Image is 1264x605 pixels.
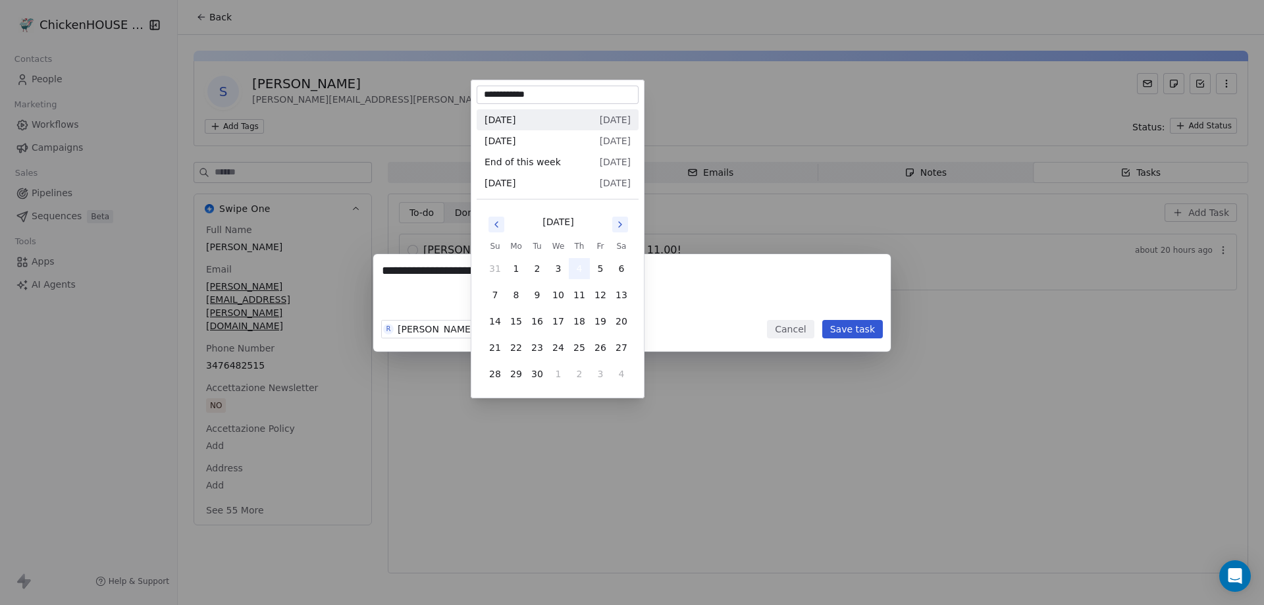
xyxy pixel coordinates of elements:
button: 1 [548,363,569,384]
button: 29 [506,363,527,384]
button: 17 [548,311,569,332]
button: 14 [485,311,506,332]
th: Tuesday [527,240,548,253]
button: Go to previous month [487,215,506,234]
th: Thursday [569,240,590,253]
span: [DATE] [600,155,631,169]
th: Wednesday [548,240,569,253]
button: 5 [590,258,611,279]
button: 24 [548,337,569,358]
button: 11 [569,284,590,305]
button: 3 [548,258,569,279]
span: [DATE] [600,134,631,147]
button: 23 [527,337,548,358]
button: 13 [611,284,632,305]
button: 1 [506,258,527,279]
div: [DATE] [542,215,573,229]
button: 16 [527,311,548,332]
button: 19 [590,311,611,332]
span: [DATE] [485,134,515,147]
button: 21 [485,337,506,358]
button: 8 [506,284,527,305]
span: End of this week [485,155,561,169]
button: 10 [548,284,569,305]
button: 9 [527,284,548,305]
span: [DATE] [600,176,631,190]
span: [DATE] [600,113,631,126]
span: [DATE] [485,176,515,190]
button: 6 [611,258,632,279]
button: 3 [590,363,611,384]
th: Monday [506,240,527,253]
button: 4 [569,258,590,279]
button: 30 [527,363,548,384]
th: Friday [590,240,611,253]
button: 12 [590,284,611,305]
button: Go to next month [611,215,629,234]
button: 4 [611,363,632,384]
button: 31 [485,258,506,279]
button: 15 [506,311,527,332]
span: [DATE] [485,113,515,126]
button: 20 [611,311,632,332]
button: 2 [527,258,548,279]
button: 26 [590,337,611,358]
button: 2 [569,363,590,384]
button: 27 [611,337,632,358]
th: Sunday [485,240,506,253]
button: 28 [485,363,506,384]
button: 22 [506,337,527,358]
button: 7 [485,284,506,305]
th: Saturday [611,240,632,253]
button: 25 [569,337,590,358]
button: 18 [569,311,590,332]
